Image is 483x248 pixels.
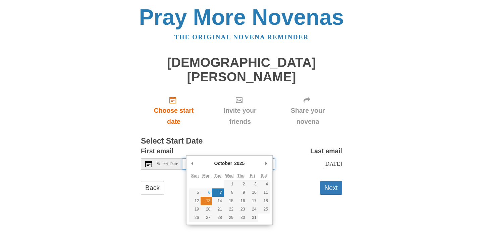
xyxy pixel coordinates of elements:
[213,105,267,127] span: Invite your friends
[212,205,223,214] button: 21
[280,105,335,127] span: Share your novena
[237,173,245,178] abbr: Thursday
[207,91,273,131] div: Click "Next" to confirm your start date first.
[189,214,201,222] button: 26
[189,158,196,168] button: Previous Month
[141,137,342,146] h3: Select Start Date
[182,158,275,170] input: Use the arrow keys to pick a date
[212,214,223,222] button: 28
[224,188,235,197] button: 8
[235,205,247,214] button: 23
[235,180,247,188] button: 2
[189,197,201,205] button: 12
[235,188,247,197] button: 9
[148,105,200,127] span: Choose start date
[323,160,342,167] span: [DATE]
[189,188,201,197] button: 5
[247,214,258,222] button: 31
[201,214,212,222] button: 27
[157,162,178,166] span: Select Date
[258,197,270,205] button: 18
[189,205,201,214] button: 19
[214,173,221,178] abbr: Tuesday
[201,197,212,205] button: 13
[224,205,235,214] button: 22
[202,173,211,178] abbr: Monday
[247,180,258,188] button: 3
[235,214,247,222] button: 30
[212,197,223,205] button: 14
[247,205,258,214] button: 24
[141,181,164,195] a: Back
[310,146,342,157] label: Last email
[320,181,342,195] button: Next
[224,197,235,205] button: 15
[258,180,270,188] button: 4
[247,197,258,205] button: 17
[261,173,267,178] abbr: Saturday
[263,158,270,168] button: Next Month
[224,214,235,222] button: 29
[224,180,235,188] button: 1
[233,158,246,168] div: 2025
[212,188,223,197] button: 7
[201,188,212,197] button: 6
[141,56,342,84] h1: [DEMOGRAPHIC_DATA][PERSON_NAME]
[191,173,199,178] abbr: Sunday
[141,146,173,157] label: First email
[247,188,258,197] button: 10
[141,91,207,131] a: Choose start date
[213,158,233,168] div: October
[225,173,233,178] abbr: Wednesday
[235,197,247,205] button: 16
[201,205,212,214] button: 20
[174,33,309,40] a: The original novena reminder
[139,5,344,29] a: Pray More Novenas
[273,91,342,131] div: Click "Next" to confirm your start date first.
[258,205,270,214] button: 25
[258,188,270,197] button: 11
[250,173,255,178] abbr: Friday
